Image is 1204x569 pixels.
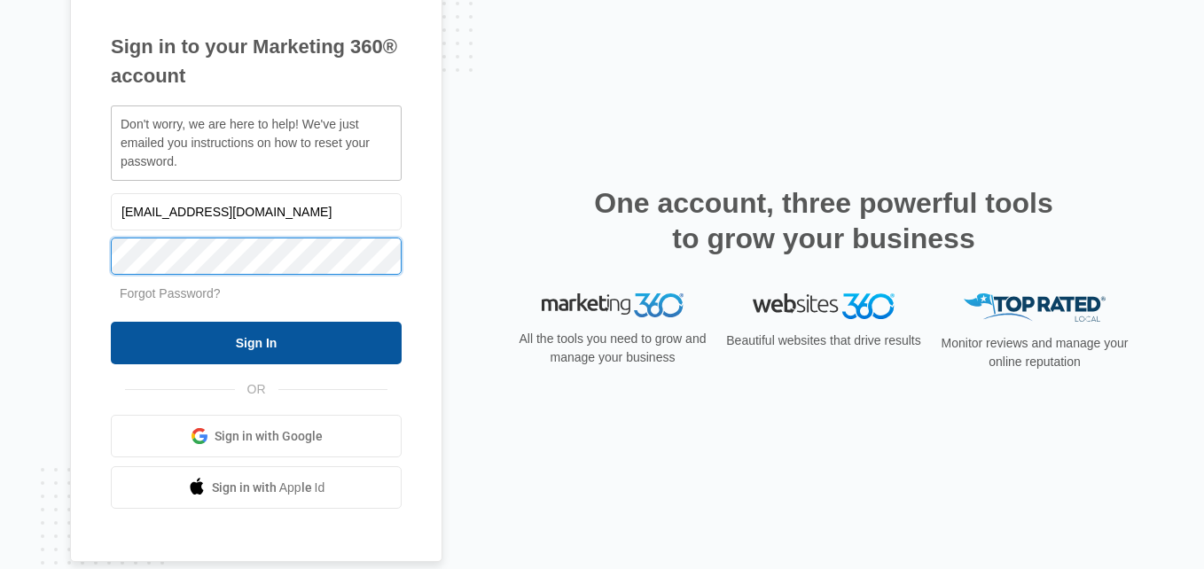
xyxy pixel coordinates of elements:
a: Sign in with Google [111,415,402,457]
p: Monitor reviews and manage your online reputation [935,334,1134,371]
span: Don't worry, we are here to help! We've just emailed you instructions on how to reset your password. [121,117,370,168]
p: All the tools you need to grow and manage your business [513,330,712,367]
img: Marketing 360 [542,293,684,318]
input: Sign In [111,322,402,364]
h1: Sign in to your Marketing 360® account [111,32,402,90]
img: Top Rated Local [964,293,1106,323]
p: Beautiful websites that drive results [724,331,923,350]
a: Sign in with Apple Id [111,466,402,509]
h2: One account, three powerful tools to grow your business [589,185,1059,256]
a: Forgot Password? [120,286,221,300]
span: Sign in with Google [215,427,323,446]
img: Websites 360 [753,293,895,319]
span: OR [235,380,278,399]
input: Email [111,193,402,230]
span: Sign in with Apple Id [212,479,325,497]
